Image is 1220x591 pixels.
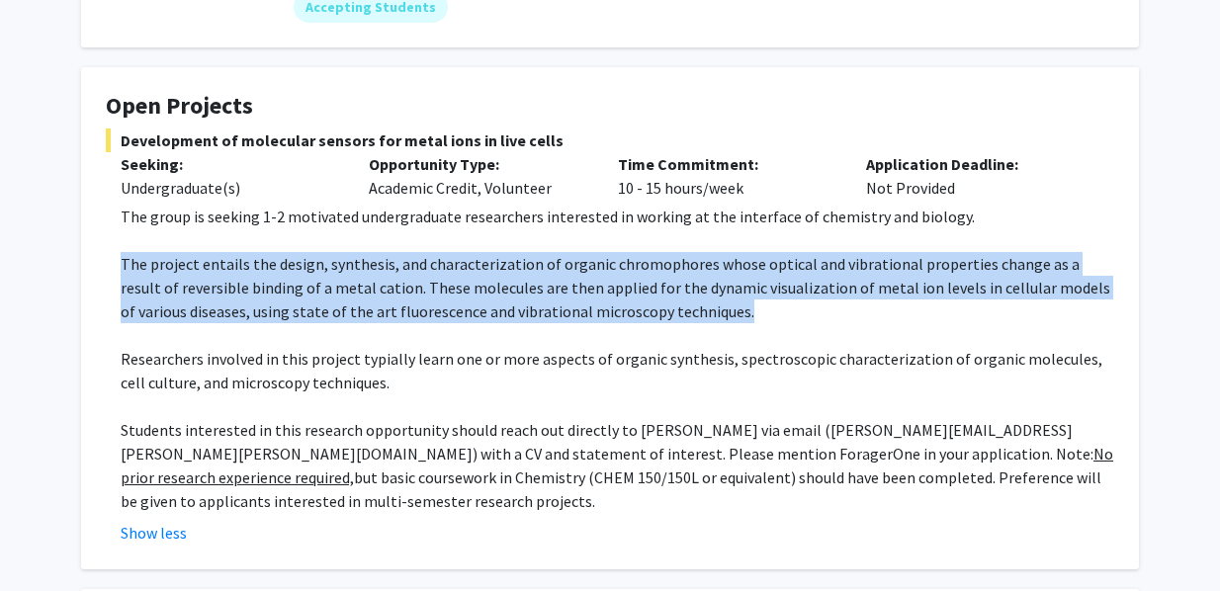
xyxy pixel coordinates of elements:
p: Opportunity Type: [369,152,587,176]
p: Researchers involved in this project typially learn one or more aspects of organic synthesis, spe... [121,347,1114,394]
div: Academic Credit, Volunteer [354,152,602,200]
div: Not Provided [851,152,1099,200]
div: Undergraduate(s) [121,176,339,200]
div: 10 - 15 hours/week [603,152,851,200]
p: The project entails the design, synthesis, and characterization of organic chromophores whose opt... [121,252,1114,323]
p: The group is seeking 1-2 motivated undergraduate researchers interested in working at the interfa... [121,205,1114,228]
p: Seeking: [121,152,339,176]
p: Application Deadline: [866,152,1085,176]
p: Students interested in this research opportunity should reach out directly to [PERSON_NAME] via e... [121,418,1114,513]
span: Development of molecular sensors for metal ions in live cells [106,128,1114,152]
h4: Open Projects [106,92,1114,121]
p: Time Commitment: [618,152,836,176]
u: No prior research experience required, [121,444,1113,487]
button: Show less [121,521,187,545]
iframe: Chat [15,502,84,576]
